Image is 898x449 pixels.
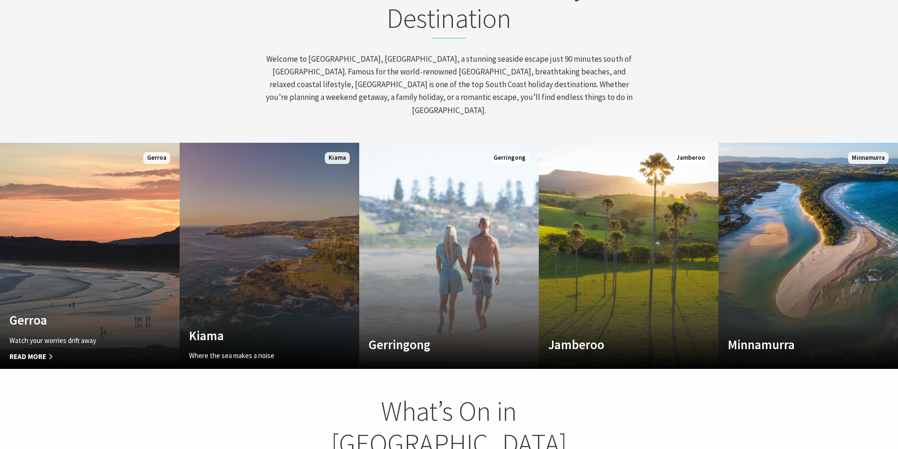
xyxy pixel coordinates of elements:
a: Custom Image Used Gerringong Gerringong [359,143,539,369]
span: Jamberoo [673,152,709,164]
p: Watch your worries drift away [9,335,143,346]
a: Custom Image Used Kiama Where the sea makes a noise Kiama [180,143,359,369]
a: Custom Image Used Minnamurra Minnamurra [718,143,898,369]
h4: Gerroa [9,312,143,327]
span: Read More [9,351,143,362]
p: Where the sea makes a noise [189,350,323,361]
span: Minnamurra [848,152,889,164]
p: Welcome to [GEOGRAPHIC_DATA], [GEOGRAPHIC_DATA], a stunning seaside escape just 90 minutes south ... [264,53,634,117]
h4: Gerringong [369,337,503,352]
a: Custom Image Used Jamberoo Jamberoo [539,143,718,369]
span: Kiama [325,152,350,164]
h4: Minnamurra [728,337,862,352]
h4: Jamberoo [548,337,682,352]
span: Gerringong [490,152,529,164]
h4: Kiama [189,328,323,343]
span: Gerroa [143,152,170,164]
